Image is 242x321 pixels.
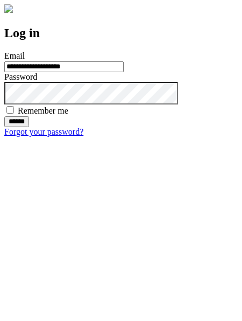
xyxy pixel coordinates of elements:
label: Remember me [18,106,68,115]
label: Password [4,72,37,81]
h2: Log in [4,26,238,40]
img: logo-4e3dc11c47720685a147b03b5a06dd966a58ff35d612b21f08c02c0306f2b779.png [4,4,13,13]
label: Email [4,51,25,60]
a: Forgot your password? [4,127,83,136]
